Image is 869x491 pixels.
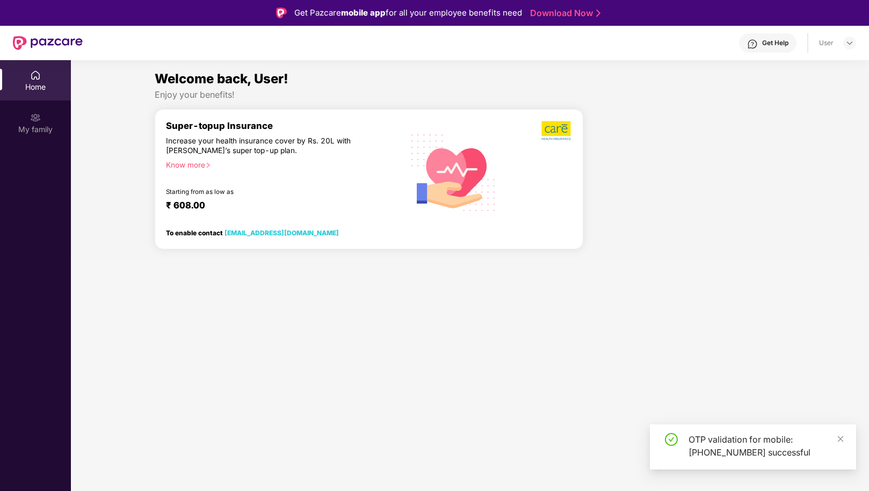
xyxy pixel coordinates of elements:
[689,433,843,459] div: OTP validation for mobile: [PHONE_NUMBER] successful
[541,120,572,141] img: b5dec4f62d2307b9de63beb79f102df3.png
[13,36,83,50] img: New Pazcare Logo
[166,200,392,213] div: ₹ 608.00
[155,89,785,100] div: Enjoy your benefits!
[205,162,211,168] span: right
[166,229,339,236] div: To enable contact
[276,8,287,18] img: Logo
[166,188,357,196] div: Starting from as low as
[166,160,396,168] div: Know more
[837,435,844,443] span: close
[747,39,758,49] img: svg+xml;base64,PHN2ZyBpZD0iSGVscC0zMngzMiIgeG1sbnM9Imh0dHA6Ly93d3cudzMub3JnLzIwMDAvc3ZnIiB3aWR0aD...
[294,6,522,19] div: Get Pazcare for all your employee benefits need
[762,39,788,47] div: Get Help
[155,71,288,86] span: Welcome back, User!
[530,8,597,19] a: Download Now
[166,120,403,131] div: Super-topup Insurance
[665,433,678,446] span: check-circle
[596,8,600,19] img: Stroke
[30,70,41,81] img: svg+xml;base64,PHN2ZyBpZD0iSG9tZSIgeG1sbnM9Imh0dHA6Ly93d3cudzMub3JnLzIwMDAvc3ZnIiB3aWR0aD0iMjAiIG...
[166,136,357,155] div: Increase your health insurance cover by Rs. 20L with [PERSON_NAME]’s super top-up plan.
[845,39,854,47] img: svg+xml;base64,PHN2ZyBpZD0iRHJvcGRvd24tMzJ4MzIiIHhtbG5zPSJodHRwOi8vd3d3LnczLm9yZy8yMDAwL3N2ZyIgd2...
[819,39,834,47] div: User
[341,8,386,18] strong: mobile app
[30,112,41,123] img: svg+xml;base64,PHN2ZyB3aWR0aD0iMjAiIGhlaWdodD0iMjAiIHZpZXdCb3g9IjAgMCAyMCAyMCIgZmlsbD0ibm9uZSIgeG...
[403,120,504,223] img: svg+xml;base64,PHN2ZyB4bWxucz0iaHR0cDovL3d3dy53My5vcmcvMjAwMC9zdmciIHhtbG5zOnhsaW5rPSJodHRwOi8vd3...
[225,229,339,237] a: [EMAIL_ADDRESS][DOMAIN_NAME]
